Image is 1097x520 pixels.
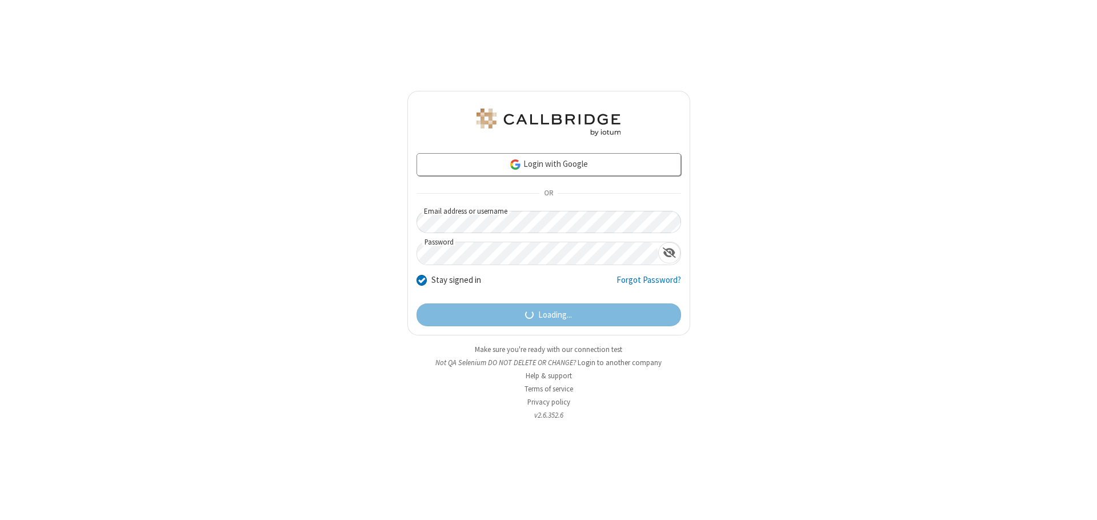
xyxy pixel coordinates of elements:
li: Not QA Selenium DO NOT DELETE OR CHANGE? [407,357,690,368]
a: Help & support [526,371,572,381]
img: QA Selenium DO NOT DELETE OR CHANGE [474,109,623,136]
a: Terms of service [525,384,573,394]
a: Make sure you're ready with our connection test [475,345,622,354]
a: Forgot Password? [616,274,681,295]
span: Loading... [538,309,572,322]
span: OR [539,186,558,202]
img: google-icon.png [509,158,522,171]
a: Privacy policy [527,397,570,407]
label: Stay signed in [431,274,481,287]
div: Show password [658,242,680,263]
iframe: Chat [1068,490,1088,512]
input: Password [417,242,658,265]
button: Loading... [417,303,681,326]
input: Email address or username [417,211,681,233]
button: Login to another company [578,357,662,368]
li: v2.6.352.6 [407,410,690,421]
a: Login with Google [417,153,681,176]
